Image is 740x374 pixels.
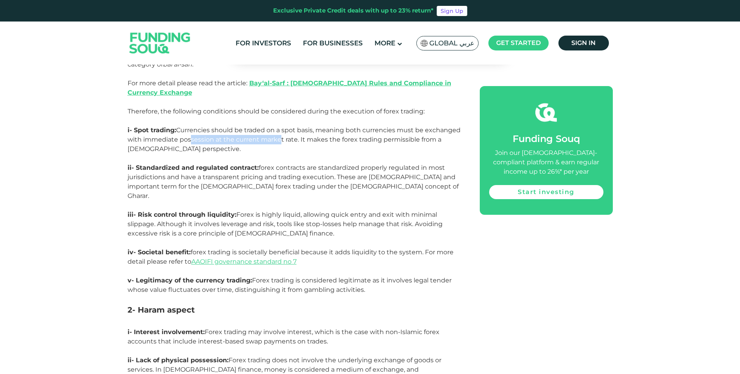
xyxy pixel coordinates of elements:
[571,39,596,47] span: Sign in
[375,39,395,47] span: More
[128,328,439,345] span: Forex trading may involve interest, which is the case with non-Islamic forex accounts that includ...
[128,248,454,265] span: forex trading is societally beneficial because it adds liquidity to the system. For more detail p...
[122,23,198,63] img: Logo
[558,36,609,50] a: Sign in
[163,61,192,68] em: bai al-sarf
[128,277,252,284] span: v- Legitimacy of the currency trading:
[496,39,541,47] span: Get started
[128,211,443,237] span: Forex is highly liquid, allowing quick entry and exit with minimal slippage. Although it involves...
[535,102,557,123] img: fsicon
[489,148,603,176] div: Join our [DEMOGRAPHIC_DATA]-compliant platform & earn regular income up to 26%* per year
[128,51,451,115] span: In [DEMOGRAPHIC_DATA] jurisprudence, various principles govern currency trading, as it falls unde...
[128,79,451,96] a: Bay‘al-Sarf : [DEMOGRAPHIC_DATA] Rules and Compliance in Currency Exchange
[301,37,365,50] a: For Businesses
[128,328,205,336] span: i- Interest involvement:
[128,305,195,315] span: 2- Haram aspect
[128,126,461,153] span: Currencies should be traded on a spot basis, meaning both currencies must be exchanged with immed...
[128,164,259,171] span: ii- Standardized and regulated contract:
[128,211,236,218] span: iii- Risk control through liquidity:
[437,6,467,16] a: Sign Up
[273,6,434,15] div: Exclusive Private Credit deals with up to 23% return*
[489,185,603,199] a: Start investing
[234,37,293,50] a: For Investors
[513,133,580,144] span: Funding Souq
[128,248,191,256] span: iv- Societal benefit:
[191,258,297,265] a: AAOIFI governance standard no 7
[429,39,474,48] span: Global عربي
[128,356,229,364] span: ii- Lack of physical possession:
[128,126,176,134] span: i- Spot trading:
[421,40,428,47] img: SA Flag
[128,277,452,293] span: Forex trading is considered legitimate as it involves legal tender whose value fluctuates over ti...
[128,164,459,200] span: forex contracts are standardized properly regulated in most jurisdictions and have a transparent ...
